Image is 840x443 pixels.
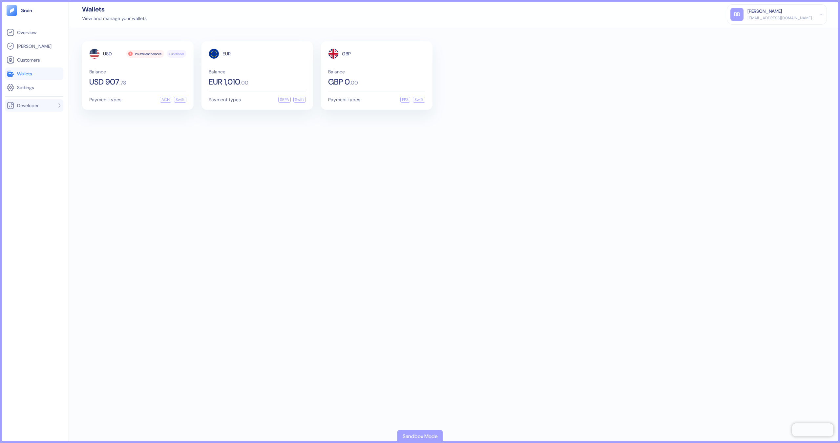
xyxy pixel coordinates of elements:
[350,80,358,86] span: . 00
[328,69,425,74] span: Balance
[17,84,34,91] span: Settings
[209,78,240,86] span: EUR 1,010
[222,51,231,56] span: EUR
[89,69,186,74] span: Balance
[209,97,241,102] span: Payment types
[17,57,40,63] span: Customers
[7,5,17,16] img: logo-tablet-V2.svg
[240,80,248,86] span: . 00
[169,51,184,56] span: Functional
[328,97,360,102] span: Payment types
[7,56,62,64] a: Customers
[89,97,121,102] span: Payment types
[747,8,782,15] div: [PERSON_NAME]
[342,51,351,56] span: GBP
[17,102,39,109] span: Developer
[328,78,350,86] span: GBP 0
[403,433,438,440] div: Sandbox Mode
[20,8,32,13] img: logo
[17,70,32,77] span: Wallets
[730,8,744,21] div: BB
[17,29,36,36] span: Overview
[293,97,306,103] div: Swift
[89,78,119,86] span: USD 907
[747,15,812,21] div: [EMAIL_ADDRESS][DOMAIN_NAME]
[7,42,62,50] a: [PERSON_NAME]
[103,51,112,56] span: USD
[7,70,62,78] a: Wallets
[82,15,147,22] div: View and manage your wallets
[792,423,833,436] iframe: Chatra live chat
[7,29,62,36] a: Overview
[413,97,425,103] div: Swift
[82,6,147,12] div: Wallets
[119,80,126,86] span: . 78
[400,97,410,103] div: FPS
[160,97,171,103] div: ACH
[278,97,291,103] div: SEPA
[126,50,164,58] div: Insufficient balance
[17,43,52,49] span: [PERSON_NAME]
[209,69,306,74] span: Balance
[174,97,186,103] div: Swift
[7,84,62,91] a: Settings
